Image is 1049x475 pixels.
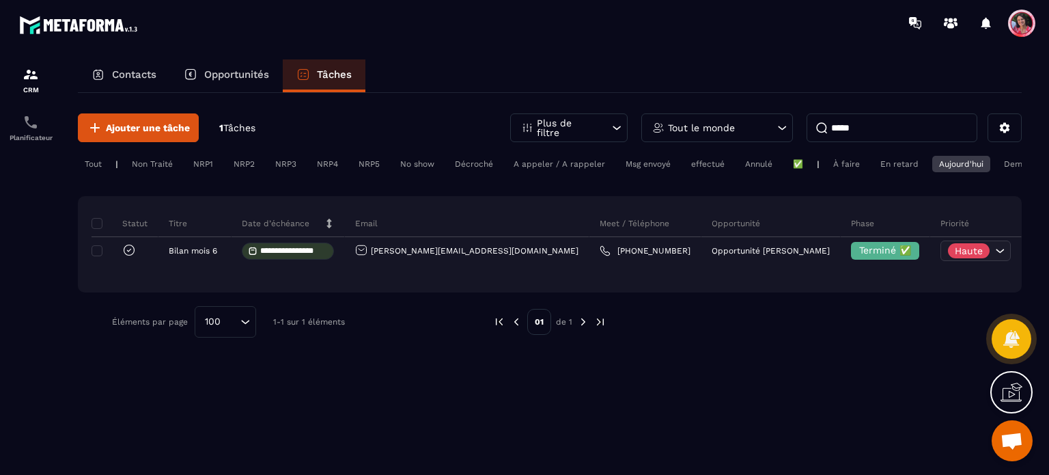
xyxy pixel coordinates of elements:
p: Opportunité [712,218,760,229]
p: Éléments par page [112,317,188,327]
p: de 1 [556,316,572,327]
div: À faire [826,156,867,172]
img: next [594,316,606,328]
p: Tâches [317,68,352,81]
div: Demain [997,156,1041,172]
div: Ouvrir le chat [992,420,1033,461]
div: En retard [873,156,925,172]
div: Msg envoyé [619,156,677,172]
p: Planificateur [3,134,58,141]
p: Meet / Téléphone [600,218,669,229]
p: Phase [851,218,874,229]
p: Haute [955,246,983,256]
p: | [115,159,118,169]
div: A appeler / A rappeler [507,156,612,172]
p: CRM [3,86,58,94]
div: effectué [684,156,731,172]
span: 100 [200,314,225,329]
p: Priorité [940,218,969,229]
input: Search for option [225,314,237,329]
a: Contacts [78,59,170,92]
div: Non Traité [125,156,180,172]
p: Bilan mois 6 [169,246,217,256]
div: NRP1 [186,156,220,172]
a: [PHONE_NUMBER] [600,245,690,256]
div: ✅ [786,156,810,172]
img: prev [493,316,505,328]
p: 1-1 sur 1 éléments [273,317,345,327]
div: Aujourd'hui [932,156,990,172]
p: Date d’échéance [242,218,309,229]
span: Terminé ✅ [859,245,911,256]
div: NRP4 [310,156,345,172]
img: prev [510,316,522,328]
p: Plus de filtre [537,118,597,137]
a: formationformationCRM [3,56,58,104]
div: NRP5 [352,156,387,172]
a: Opportunités [170,59,283,92]
p: | [817,159,820,169]
p: Email [355,218,378,229]
span: Ajouter une tâche [106,121,190,135]
p: Contacts [112,68,156,81]
span: Tâches [223,122,255,133]
div: No show [393,156,441,172]
p: Statut [95,218,148,229]
p: Opportunités [204,68,269,81]
img: scheduler [23,114,39,131]
div: NRP2 [227,156,262,172]
a: schedulerschedulerPlanificateur [3,104,58,152]
div: Tout [78,156,109,172]
img: logo [19,12,142,38]
div: Annulé [738,156,779,172]
p: 1 [219,122,255,135]
p: Opportunité [PERSON_NAME] [712,246,830,256]
p: Tout le monde [668,123,735,133]
p: Titre [169,218,187,229]
img: next [577,316,589,328]
div: NRP3 [268,156,303,172]
div: Search for option [195,306,256,338]
div: Décroché [448,156,500,172]
a: Tâches [283,59,365,92]
p: 01 [527,309,551,335]
img: formation [23,66,39,83]
button: Ajouter une tâche [78,113,199,142]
